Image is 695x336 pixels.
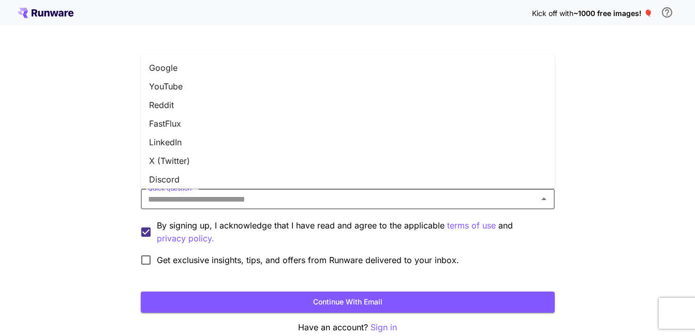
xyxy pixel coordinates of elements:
[141,114,555,133] li: FastFlux
[573,9,653,18] span: ~1000 free images! 🎈
[371,321,397,334] button: Sign in
[141,170,555,189] li: Discord
[157,254,459,266] span: Get exclusive insights, tips, and offers from Runware delivered to your inbox.
[157,232,214,245] p: privacy policy.
[141,151,555,170] li: X (Twitter)
[141,96,555,114] li: Reddit
[537,192,551,206] button: Close
[447,219,496,232] button: By signing up, I acknowledge that I have read and agree to the applicable and privacy policy.
[157,232,214,245] button: By signing up, I acknowledge that I have read and agree to the applicable terms of use and
[141,292,555,313] button: Continue with email
[141,133,555,151] li: LinkedIn
[141,77,555,96] li: YouTube
[532,9,573,18] span: Kick off with
[657,2,677,23] button: In order to qualify for free credit, you need to sign up with a business email address and click ...
[141,321,555,334] p: Have an account?
[141,58,555,77] li: Google
[447,219,496,232] p: terms of use
[157,219,546,245] p: By signing up, I acknowledge that I have read and agree to the applicable and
